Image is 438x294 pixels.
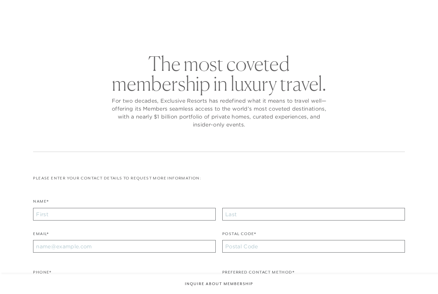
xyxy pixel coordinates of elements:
div: Phone* [33,269,216,275]
p: For two decades, Exclusive Resorts has redefined what it means to travel well—offering its Member... [110,97,328,128]
input: First [33,208,216,220]
input: name@example.com [33,240,216,253]
button: Open navigation [411,8,419,13]
label: Postal Code* [222,231,256,240]
h2: The most coveted membership in luxury travel. [110,54,328,93]
p: Please enter your contact details to request more information: [33,175,405,181]
input: Postal Code [222,240,405,253]
input: Last [222,208,405,220]
legend: Preferred Contact Method* [222,269,294,279]
label: Email* [33,231,49,240]
label: Name* [33,198,49,208]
